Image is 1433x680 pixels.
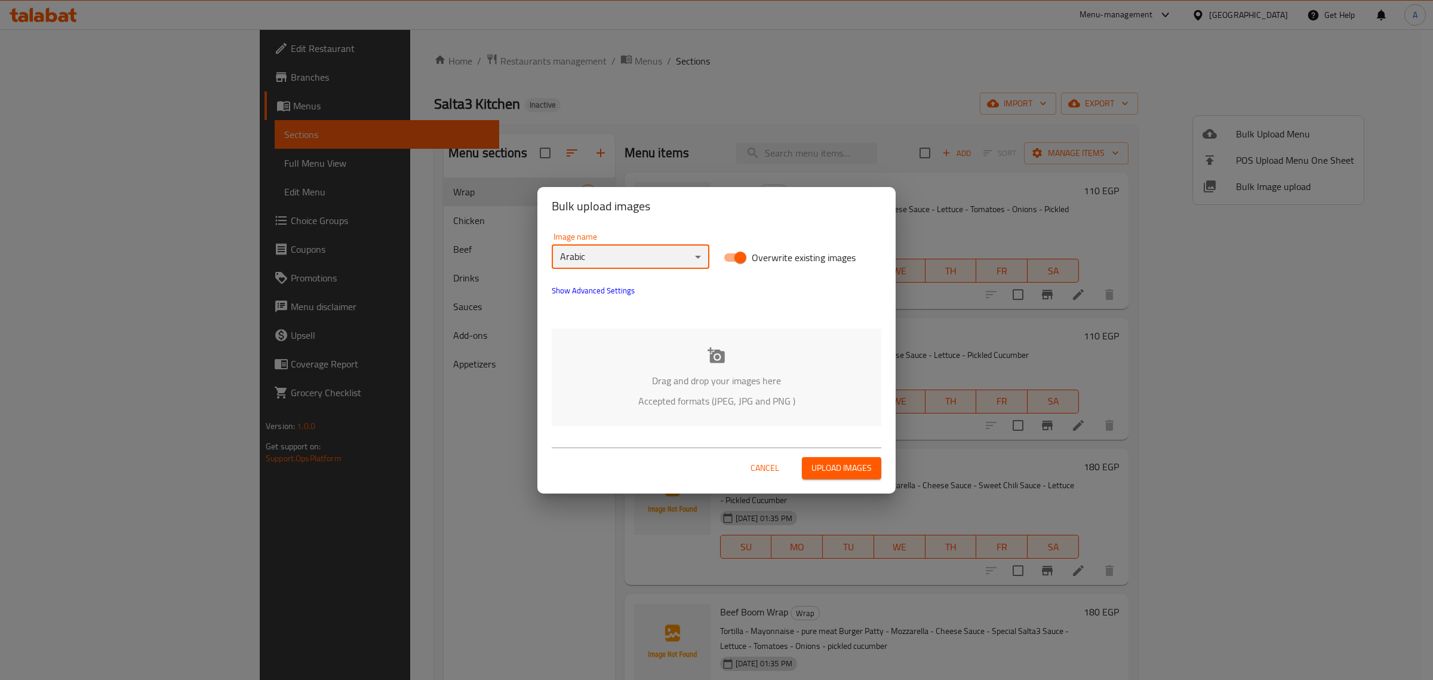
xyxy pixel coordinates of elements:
span: Overwrite existing images [752,250,856,265]
button: Cancel [746,457,784,479]
h2: Bulk upload images [552,197,881,216]
button: Upload images [802,457,881,479]
span: Show Advanced Settings [552,283,635,298]
div: Arabic [552,245,709,269]
p: Accepted formats (JPEG, JPG and PNG ) [570,394,863,408]
p: Drag and drop your images here [570,373,863,388]
span: Cancel [751,461,779,476]
button: show more [545,276,642,305]
span: Upload images [811,461,872,476]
